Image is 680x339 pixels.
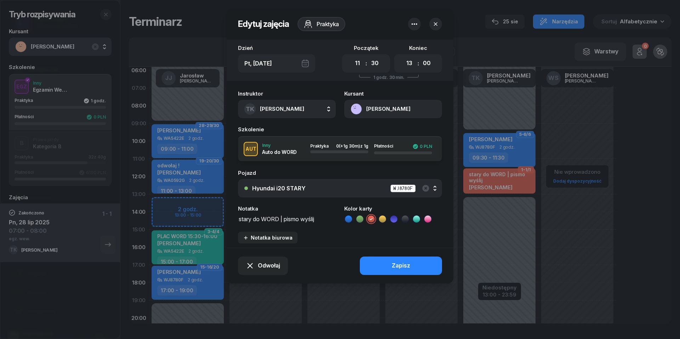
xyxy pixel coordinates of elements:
span: [PERSON_NAME] [260,105,304,112]
span: TK [246,106,254,112]
button: Odwołaj [238,257,288,275]
div: Zapisz [392,261,410,270]
button: [PERSON_NAME] [344,100,442,118]
button: Notatka biurowa [238,232,297,243]
button: Hyundai i20 STARYWJ8780F [238,179,442,197]
div: : [418,59,419,68]
span: Odwołaj [258,261,280,270]
div: Hyundai i20 STARY [252,185,306,191]
div: Notatka biurowa [243,235,293,241]
div: : [365,59,367,68]
h2: Edytuj zajęcia [238,18,289,30]
button: Zapisz [360,257,442,275]
div: WJ8780F [390,184,416,193]
button: TK[PERSON_NAME] [238,100,336,118]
